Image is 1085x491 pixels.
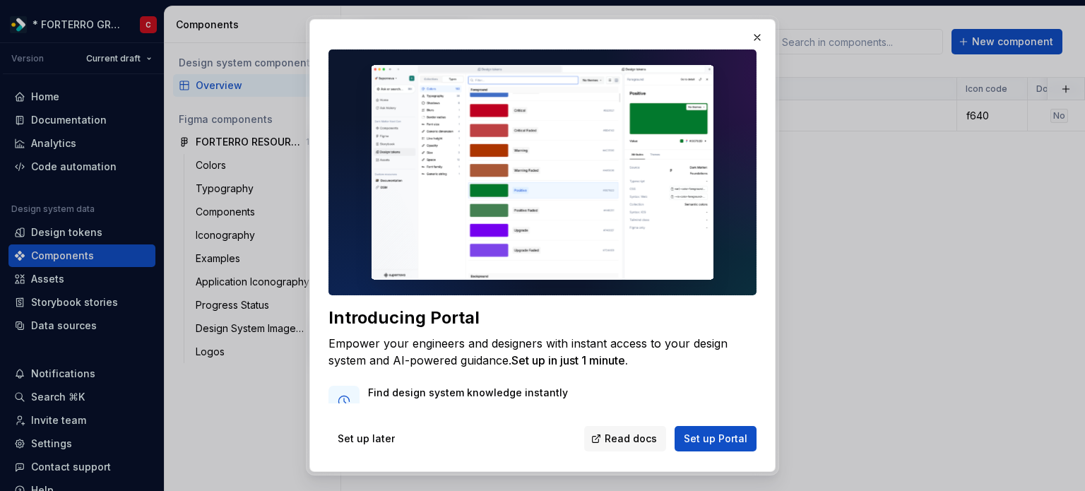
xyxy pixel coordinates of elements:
span: Set up in just 1 minute. [511,353,628,367]
p: Search tokens, components, and documentation in one unified place. [368,403,692,417]
span: Read docs [605,432,657,446]
a: Read docs [584,426,666,451]
div: Empower your engineers and designers with instant access to your design system and AI-powered gui... [328,335,757,369]
div: Introducing Portal [328,307,757,329]
span: Set up later [338,432,395,446]
button: Set up Portal [675,426,757,451]
span: Set up Portal [684,432,747,446]
p: Find design system knowledge instantly [368,386,692,400]
button: Set up later [328,426,404,451]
